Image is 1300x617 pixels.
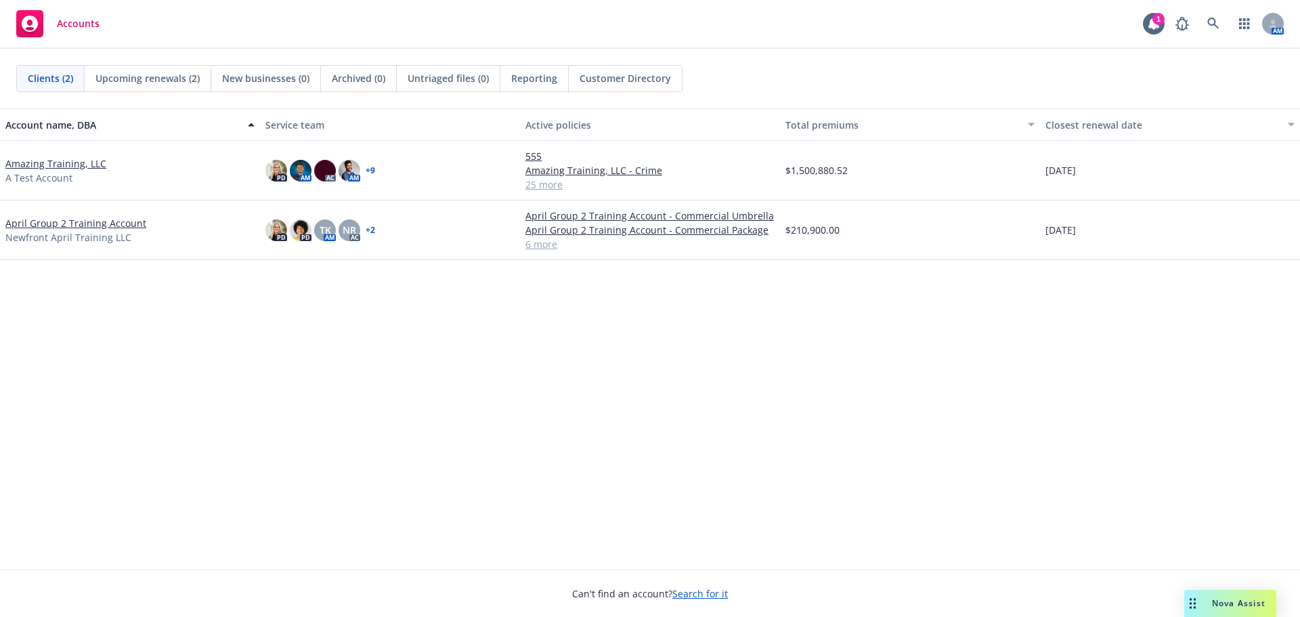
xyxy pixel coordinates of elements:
a: + 2 [366,226,375,234]
div: Service team [265,118,515,132]
span: New businesses (0) [222,71,309,85]
div: Account name, DBA [5,118,240,132]
a: + 9 [366,167,375,175]
div: Total premiums [785,118,1020,132]
span: Newfront April Training LLC [5,230,131,244]
a: 25 more [525,177,775,192]
a: Search for it [672,587,728,600]
a: April Group 2 Training Account [5,216,146,230]
span: [DATE] [1045,223,1076,237]
img: photo [290,160,311,182]
span: [DATE] [1045,163,1076,177]
a: April Group 2 Training Account - Commercial Umbrella [525,209,775,223]
a: Search [1200,10,1227,37]
span: $1,500,880.52 [785,163,848,177]
a: Amazing Training, LLC [5,156,106,171]
img: photo [339,160,360,182]
img: photo [265,160,287,182]
div: Closest renewal date [1045,118,1280,132]
img: photo [290,219,311,241]
span: Customer Directory [580,71,671,85]
a: Report a Bug [1169,10,1196,37]
a: Accounts [11,5,105,43]
button: Closest renewal date [1040,108,1300,141]
span: Reporting [511,71,557,85]
button: Total premiums [780,108,1040,141]
span: Upcoming renewals (2) [95,71,200,85]
span: Clients (2) [28,71,73,85]
span: Accounts [57,18,100,29]
span: Archived (0) [332,71,385,85]
a: Amazing Training, LLC - Crime [525,163,775,177]
div: 1 [1152,13,1165,25]
a: 6 more [525,237,775,251]
div: Active policies [525,118,775,132]
a: April Group 2 Training Account - Commercial Package [525,223,775,237]
span: TK [320,223,331,237]
span: $210,900.00 [785,223,840,237]
img: photo [314,160,336,182]
span: Can't find an account? [572,587,728,601]
button: Nova Assist [1184,590,1276,617]
span: Nova Assist [1212,597,1265,609]
span: A Test Account [5,171,72,185]
a: Switch app [1231,10,1258,37]
button: Active policies [520,108,780,141]
span: Untriaged files (0) [408,71,489,85]
button: Service team [260,108,520,141]
div: Drag to move [1184,590,1201,617]
a: 555 [525,149,775,163]
img: photo [265,219,287,241]
span: NR [343,223,356,237]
